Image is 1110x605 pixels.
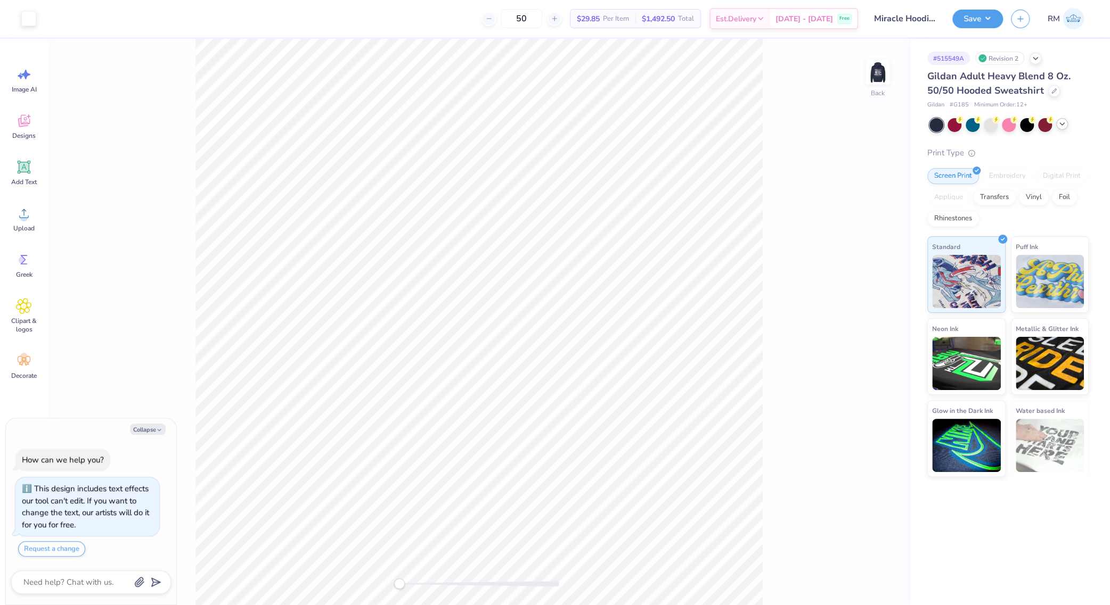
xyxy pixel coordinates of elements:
img: Raissa Miglioli [1063,8,1084,29]
span: Greek [16,270,32,279]
div: Print Type [927,147,1089,159]
div: Embroidery [982,168,1033,184]
div: Digital Print [1036,168,1088,184]
div: Back [871,88,885,98]
div: This design includes text effects our tool can't edit. If you want to change the text, our artist... [22,483,149,530]
span: Free [839,15,850,22]
div: Applique [927,189,970,205]
span: Decorate [11,371,37,380]
img: Standard [932,255,1001,308]
span: Gildan Adult Heavy Blend 8 Oz. 50/50 Hooded Sweatshirt [927,70,1071,97]
a: RM [1043,8,1089,29]
span: Add Text [11,178,37,186]
span: Per Item [603,13,629,24]
div: Revision 2 [975,52,1024,65]
span: Gildan [927,101,944,110]
span: Total [678,13,694,24]
img: Back [867,62,888,83]
span: Glow in the Dark Ink [932,405,993,416]
span: Metallic & Glitter Ink [1016,323,1079,334]
div: # 515549A [927,52,970,65]
input: Untitled Design [866,8,944,29]
span: $29.85 [577,13,600,24]
div: Accessibility label [394,578,405,589]
img: Puff Ink [1016,255,1084,308]
div: Transfers [973,189,1016,205]
img: Glow in the Dark Ink [932,419,1001,472]
span: Image AI [12,85,37,94]
button: Save [952,10,1003,28]
div: How can we help you? [22,454,104,465]
span: Standard [932,241,960,252]
button: Request a change [18,541,85,557]
span: RM [1048,13,1060,25]
span: $1,492.50 [642,13,675,24]
span: # G185 [950,101,969,110]
div: Vinyl [1019,189,1049,205]
span: Clipart & logos [6,317,42,334]
span: Upload [13,224,35,233]
div: Screen Print [927,168,979,184]
input: – – [501,9,542,28]
span: Water based Ink [1016,405,1065,416]
span: Puff Ink [1016,241,1038,252]
div: Rhinestones [927,211,979,227]
span: [DATE] - [DATE] [776,13,833,24]
img: Water based Ink [1016,419,1084,472]
div: Foil [1052,189,1077,205]
span: Est. Delivery [716,13,756,24]
span: Designs [12,131,36,140]
img: Neon Ink [932,337,1001,390]
button: Collapse [130,424,166,435]
span: Neon Ink [932,323,958,334]
img: Metallic & Glitter Ink [1016,337,1084,390]
span: Minimum Order: 12 + [974,101,1027,110]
